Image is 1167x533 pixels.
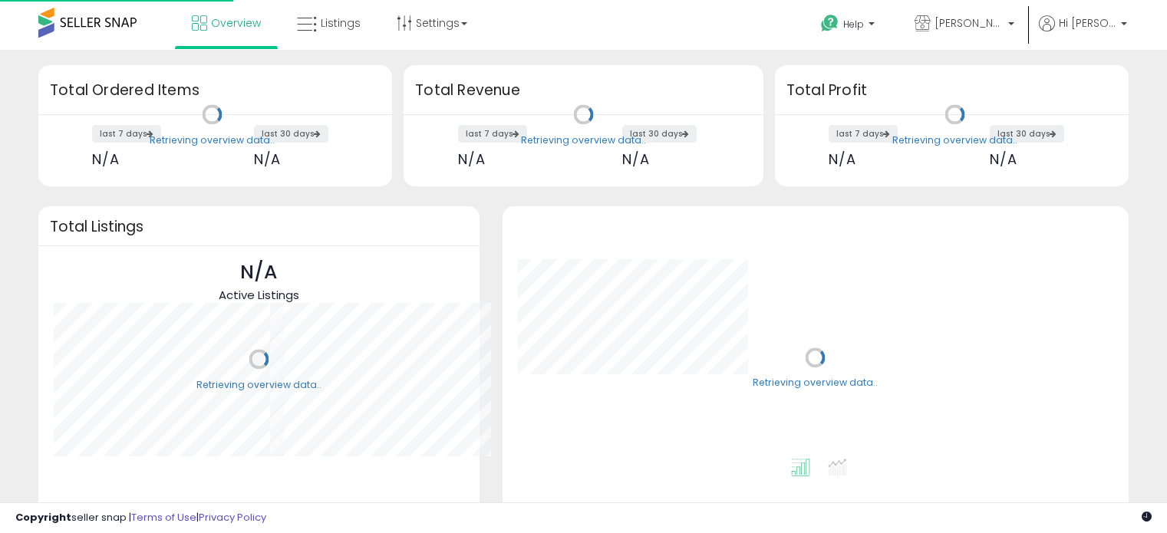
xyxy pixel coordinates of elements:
[1059,15,1116,31] span: Hi [PERSON_NAME]
[935,15,1004,31] span: [PERSON_NAME]
[820,14,839,33] i: Get Help
[1039,15,1127,50] a: Hi [PERSON_NAME]
[843,18,864,31] span: Help
[321,15,361,31] span: Listings
[892,133,1017,147] div: Retrieving overview data..
[15,510,71,525] strong: Copyright
[196,378,321,392] div: Retrieving overview data..
[753,377,878,390] div: Retrieving overview data..
[150,133,275,147] div: Retrieving overview data..
[521,133,646,147] div: Retrieving overview data..
[15,511,266,525] div: seller snap | |
[809,2,890,50] a: Help
[211,15,261,31] span: Overview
